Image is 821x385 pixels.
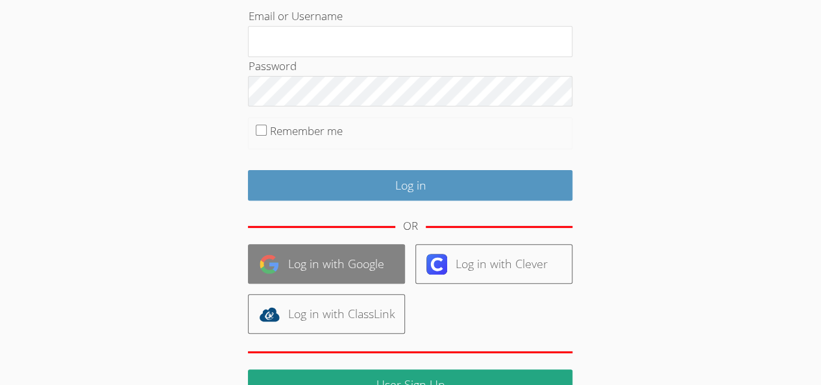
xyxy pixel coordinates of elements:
[259,254,280,275] img: google-logo-50288ca7cdecda66e5e0955fdab243c47b7ad437acaf1139b6f446037453330a.svg
[415,244,572,284] a: Log in with Clever
[248,244,405,284] a: Log in with Google
[403,217,418,236] div: OR
[248,8,342,23] label: Email or Username
[270,123,343,138] label: Remember me
[259,304,280,325] img: classlink-logo-d6bb404cc1216ec64c9a2012d9dc4662098be43eaf13dc465df04b49fa7ab582.svg
[248,170,572,201] input: Log in
[248,294,405,334] a: Log in with ClassLink
[248,58,296,73] label: Password
[426,254,447,275] img: clever-logo-6eab21bc6e7a338710f1a6ff85c0baf02591cd810cc4098c63d3a4b26e2feb20.svg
